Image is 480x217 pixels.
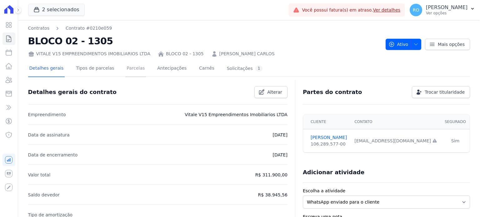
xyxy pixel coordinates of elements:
[302,7,400,13] span: Você possui fatura(s) em atraso.
[311,141,347,147] div: 106.289.577-00
[425,89,465,95] span: Trocar titularidade
[303,88,362,96] h3: Partes do contrato
[351,115,441,129] th: Contato
[373,7,401,12] a: Ver detalhes
[303,169,364,176] h3: Adicionar atividade
[303,188,470,194] label: Escolha a atividade
[405,1,480,19] button: RO [PERSON_NAME] Ver opções
[273,151,287,159] p: [DATE]
[185,111,287,118] p: Vitale V15 Empreendimentos Imobiliarios LTDA
[28,34,381,48] h2: BLOCO 02 - 1305
[267,89,282,95] span: Alterar
[303,115,351,129] th: Cliente
[226,61,264,77] a: Solicitações1
[28,25,381,32] nav: Breadcrumb
[156,61,188,77] a: Antecipações
[28,131,70,139] p: Data de assinatura
[425,39,470,50] a: Mais opções
[438,41,465,47] span: Mais opções
[125,61,146,77] a: Parcelas
[413,8,419,12] span: RO
[28,151,78,159] p: Data de encerramento
[354,138,437,144] div: [EMAIL_ADDRESS][DOMAIN_NAME]
[28,61,65,77] a: Detalhes gerais
[258,191,287,199] p: R$ 38.945,56
[441,115,470,129] th: Segurado
[254,86,287,98] a: Alterar
[273,131,287,139] p: [DATE]
[227,66,263,72] div: Solicitações
[166,51,204,57] a: BLOCO 02 - 1305
[66,25,112,32] a: Contrato #0210e059
[441,129,470,153] td: Sim
[386,39,422,50] button: Ativo
[255,171,287,179] p: R$ 311.900,00
[426,4,467,11] p: [PERSON_NAME]
[28,25,112,32] nav: Breadcrumb
[28,111,66,118] p: Empreendimento
[412,86,470,98] a: Trocar titularidade
[28,4,85,16] button: 2 selecionados
[311,134,347,141] a: [PERSON_NAME]
[28,88,117,96] h3: Detalhes gerais do contrato
[255,66,263,72] div: 1
[28,51,150,57] div: VITALE V15 EMPREENDIMENTOS IMOBILIARIOS LTDA
[28,171,51,179] p: Valor total
[28,25,49,32] a: Contratos
[28,191,60,199] p: Saldo devedor
[75,61,115,77] a: Tipos de parcelas
[426,11,467,16] p: Ver opções
[219,51,275,57] a: [PERSON_NAME] CARLOS
[198,61,216,77] a: Carnês
[388,39,408,50] span: Ativo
